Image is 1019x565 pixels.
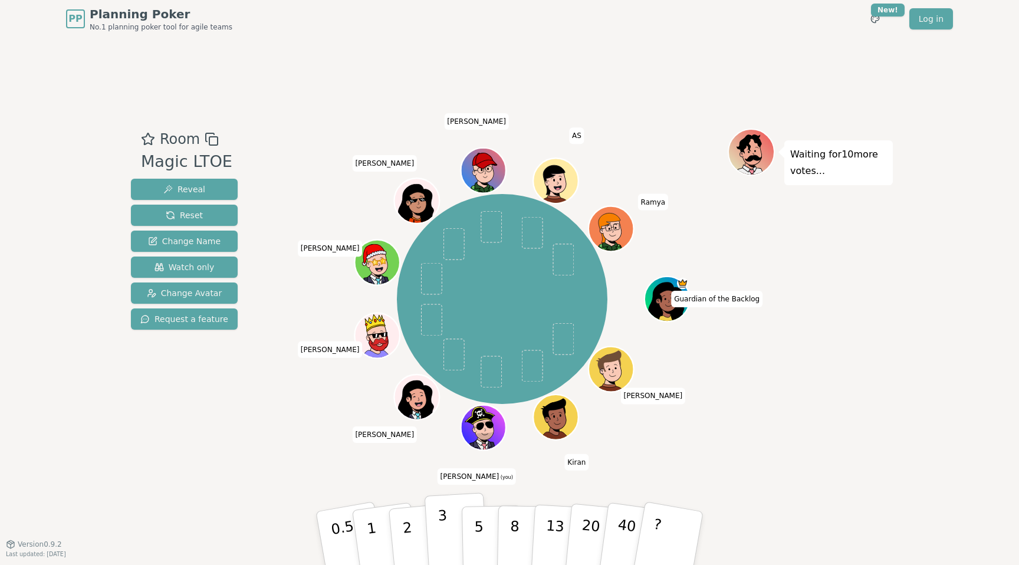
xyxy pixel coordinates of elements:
button: Change Avatar [131,282,238,304]
span: Click to change your name [638,194,669,211]
span: Reset [166,209,203,221]
span: Click to change your name [671,291,762,307]
span: No.1 planning poker tool for agile teams [90,22,232,32]
div: Magic LTOE [141,150,232,174]
span: Planning Poker [90,6,232,22]
button: Reset [131,205,238,226]
span: PP [68,12,82,26]
span: Click to change your name [352,155,417,172]
button: Click to change your avatar [462,406,505,449]
span: Click to change your name [444,113,509,130]
span: Watch only [155,261,215,273]
span: Change Name [148,235,221,247]
a: Log in [909,8,953,29]
span: Click to change your name [621,388,686,405]
button: Reveal [131,179,238,200]
button: Add as favourite [141,129,155,150]
span: Room [160,129,200,150]
a: PPPlanning PokerNo.1 planning poker tool for agile teams [66,6,232,32]
button: Watch only [131,257,238,278]
span: Click to change your name [298,240,363,257]
span: Click to change your name [569,127,584,144]
span: Request a feature [140,313,228,325]
div: New! [871,4,905,17]
button: Request a feature [131,308,238,330]
button: Change Name [131,231,238,252]
span: Click to change your name [564,454,589,471]
p: Waiting for 10 more votes... [790,146,887,179]
button: New! [864,8,886,29]
span: Click to change your name [438,468,516,485]
span: (you) [499,475,513,480]
span: Guardian of the Backlog is the host [677,278,688,289]
span: Click to change your name [298,341,363,358]
span: Last updated: [DATE] [6,551,66,557]
span: Change Avatar [147,287,222,299]
span: Version 0.9.2 [18,540,62,549]
button: Version0.9.2 [6,540,62,549]
span: Reveal [163,183,205,195]
span: Click to change your name [352,426,417,443]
